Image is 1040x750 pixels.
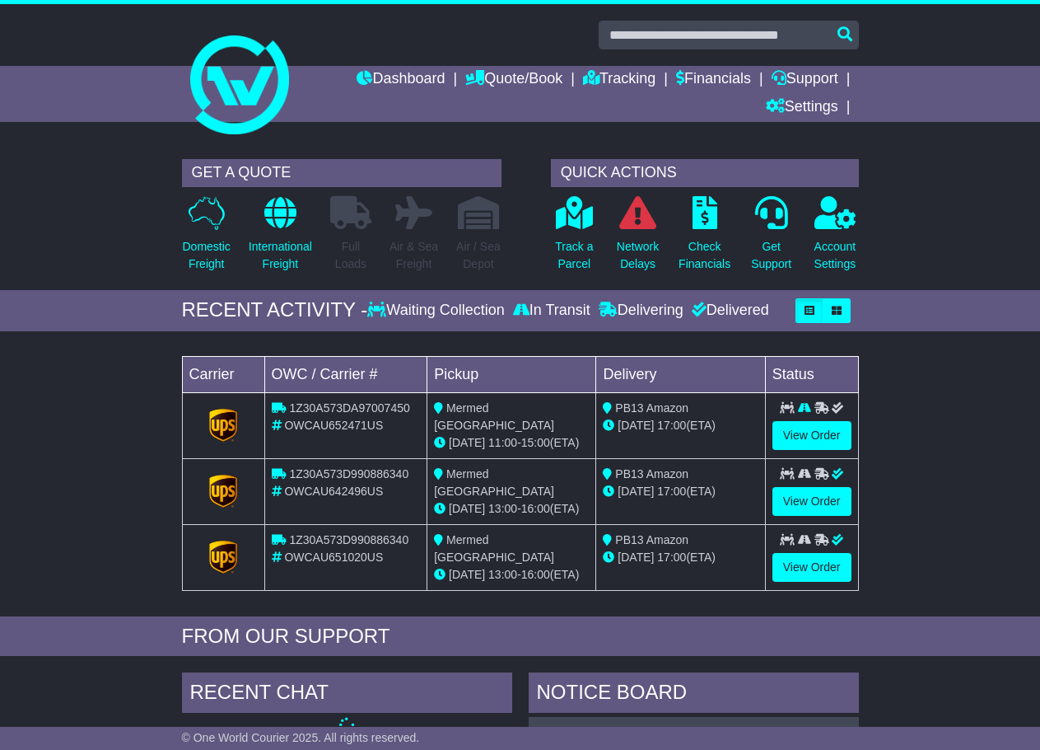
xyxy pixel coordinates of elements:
[284,485,383,498] span: OWCAU642496US
[456,238,501,273] p: Air / Sea Depot
[537,725,636,738] a: OWCAU652471US
[603,549,758,566] div: (ETA)
[603,417,758,434] div: (ETA)
[465,66,562,94] a: Quote/Book
[521,436,550,449] span: 15:00
[521,568,550,581] span: 16:00
[657,551,686,564] span: 17:00
[679,238,730,273] p: Check Financials
[249,238,312,273] p: International Freight
[618,485,654,498] span: [DATE]
[182,298,368,322] div: RECENT ACTIVITY -
[750,195,792,282] a: GetSupport
[488,568,517,581] span: 13:00
[434,401,554,432] span: Mermed [GEOGRAPHIC_DATA]
[289,401,409,415] span: 1Z30A573DA97007450
[537,725,851,739] div: ( )
[814,238,856,273] p: Account Settings
[596,356,765,392] td: Delivery
[617,238,659,273] p: Network Delays
[781,725,850,739] div: [DATE] 15:35
[289,467,408,480] span: 1Z30A573D990886340
[427,356,596,392] td: Pickup
[657,419,686,432] span: 17:00
[434,566,589,584] div: - (ETA)
[182,673,512,717] div: RECENT CHAT
[676,66,751,94] a: Financials
[182,356,264,392] td: Carrier
[765,356,858,392] td: Status
[389,238,438,273] p: Air & Sea Freight
[618,551,654,564] span: [DATE]
[766,94,838,122] a: Settings
[772,421,851,450] a: View Order
[182,625,859,649] div: FROM OUR SUPPORT
[264,356,427,392] td: OWC / Carrier #
[595,302,688,320] div: Delivering
[182,195,231,282] a: DomesticFreight
[367,302,508,320] div: Waiting Collection
[554,195,594,282] a: Track aParcel
[678,195,731,282] a: CheckFinancials
[449,568,485,581] span: [DATE]
[209,475,237,508] img: GetCarrierServiceLogo
[639,725,725,738] span: FBA19200NML2
[284,419,383,432] span: OWCAU652471US
[772,553,851,582] a: View Order
[183,238,231,273] p: Domestic Freight
[488,502,517,515] span: 13:00
[814,195,857,282] a: AccountSettings
[603,483,758,500] div: (ETA)
[248,195,313,282] a: InternationalFreight
[657,485,686,498] span: 17:00
[618,419,654,432] span: [DATE]
[182,159,501,187] div: GET A QUOTE
[434,434,589,452] div: - (ETA)
[330,238,371,273] p: Full Loads
[488,436,517,449] span: 11:00
[615,467,688,480] span: PB13 Amazon
[182,731,420,744] span: © One World Courier 2025. All rights reserved.
[434,467,554,498] span: Mermed [GEOGRAPHIC_DATA]
[449,436,485,449] span: [DATE]
[751,238,791,273] p: Get Support
[284,551,383,564] span: OWCAU651020US
[583,66,655,94] a: Tracking
[772,487,851,516] a: View Order
[688,302,769,320] div: Delivered
[555,238,593,273] p: Track a Parcel
[616,195,660,282] a: NetworkDelays
[209,409,237,442] img: GetCarrierServiceLogo
[289,533,408,546] span: 1Z30A573D990886340
[615,401,688,415] span: PB13 Amazon
[449,502,485,515] span: [DATE]
[521,502,550,515] span: 16:00
[551,159,859,187] div: QUICK ACTIONS
[434,533,554,564] span: Mermed [GEOGRAPHIC_DATA]
[772,66,838,94] a: Support
[209,541,237,574] img: GetCarrierServiceLogo
[529,673,859,717] div: NOTICE BOARD
[509,302,595,320] div: In Transit
[434,500,589,518] div: - (ETA)
[615,533,688,546] span: PB13 Amazon
[357,66,445,94] a: Dashboard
